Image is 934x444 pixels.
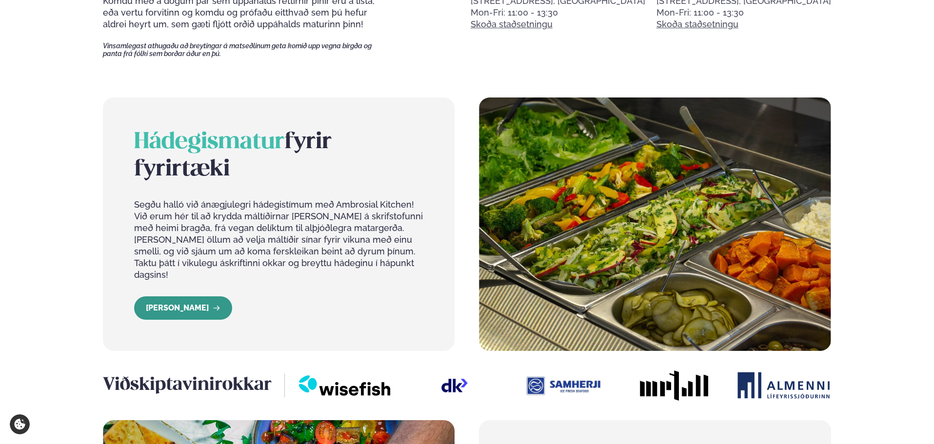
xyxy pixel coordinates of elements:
[656,19,738,30] a: Skoða staðsetningu
[134,296,232,320] a: LESA MEIRA
[103,42,389,58] span: Vinsamlegast athugaðu að breytingar á matseðlinum geta komið upp vegna birgða og panta frá fólki ...
[103,377,222,394] span: Viðskiptavinir
[737,370,831,401] img: image alt
[517,370,611,401] img: image alt
[656,7,831,19] div: Mon-Fri: 11:00 - 13:30
[103,374,285,397] h3: okkar
[471,7,645,19] div: Mon-Fri: 11:00 - 13:30
[407,370,501,401] img: image alt
[10,414,30,434] a: Cookie settings
[471,19,553,30] a: Skoða staðsetningu
[134,129,423,183] h2: fyrir fyrirtæki
[298,370,392,401] img: image alt
[134,199,423,281] p: Segðu halló við ánægjulegri hádegistímum með Ambrosial Kitchen! Við erum hér til að krydda máltíð...
[134,132,284,153] span: Hádegismatur
[479,97,831,351] img: image alt
[627,370,721,401] img: image alt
